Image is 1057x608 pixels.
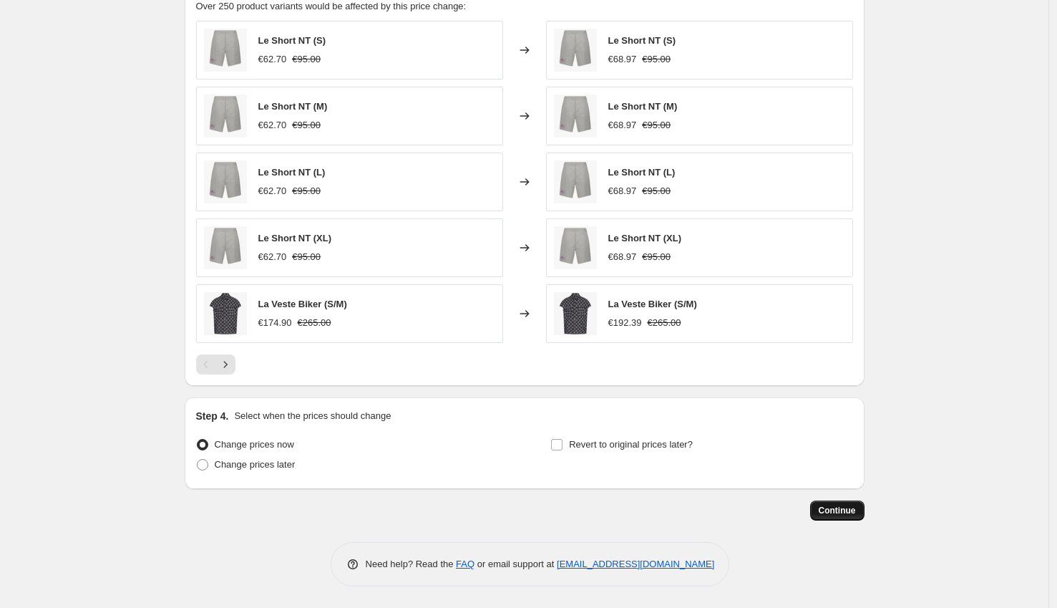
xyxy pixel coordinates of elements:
[258,184,287,198] div: €62.70
[234,409,391,423] p: Select when the prices should change
[554,29,597,72] img: shortnt_Front_80x.jpg
[569,439,693,450] span: Revert to original prices later?
[196,409,229,423] h2: Step 4.
[258,233,332,243] span: Le Short NT (XL)
[204,29,247,72] img: shortnt_Front_80x.jpg
[204,160,247,203] img: shortnt_Front_80x.jpg
[215,354,235,375] button: Next
[292,118,321,132] strike: €95.00
[215,459,296,470] span: Change prices later
[196,1,467,11] span: Over 250 product variants would be affected by this price change:
[608,250,637,264] div: €68.97
[258,250,287,264] div: €62.70
[608,184,637,198] div: €68.97
[819,505,856,516] span: Continue
[258,101,328,112] span: Le Short NT (M)
[642,52,671,67] strike: €95.00
[204,226,247,269] img: shortnt_Front_80x.jpg
[474,559,557,569] span: or email support at
[204,292,247,335] img: TOPDAMIER_ed44b1f6-e22a-4519-be7a-f74f80d3d472_80x.jpg
[298,316,331,330] strike: €265.00
[258,118,287,132] div: €62.70
[258,52,287,67] div: €62.70
[642,250,671,264] strike: €95.00
[292,250,321,264] strike: €95.00
[608,299,697,309] span: La Veste Biker (S/M)
[554,292,597,335] img: TOPDAMIER_ed44b1f6-e22a-4519-be7a-f74f80d3d472_80x.jpg
[608,316,642,330] div: €192.39
[554,95,597,137] img: shortnt_Front_80x.jpg
[204,95,247,137] img: shortnt_Front_80x.jpg
[215,439,294,450] span: Change prices now
[608,167,676,178] span: Le Short NT (L)
[292,184,321,198] strike: €95.00
[554,226,597,269] img: shortnt_Front_80x.jpg
[258,299,347,309] span: La Veste Biker (S/M)
[608,35,676,46] span: Le Short NT (S)
[196,354,235,375] nav: Pagination
[258,35,326,46] span: Le Short NT (S)
[557,559,714,569] a: [EMAIL_ADDRESS][DOMAIN_NAME]
[366,559,457,569] span: Need help? Read the
[608,118,637,132] div: €68.97
[642,118,671,132] strike: €95.00
[258,316,292,330] div: €174.90
[456,559,474,569] a: FAQ
[608,233,682,243] span: Le Short NT (XL)
[554,160,597,203] img: shortnt_Front_80x.jpg
[642,184,671,198] strike: €95.00
[810,501,864,521] button: Continue
[258,167,326,178] span: Le Short NT (L)
[648,316,681,330] strike: €265.00
[292,52,321,67] strike: €95.00
[608,52,637,67] div: €68.97
[608,101,678,112] span: Le Short NT (M)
